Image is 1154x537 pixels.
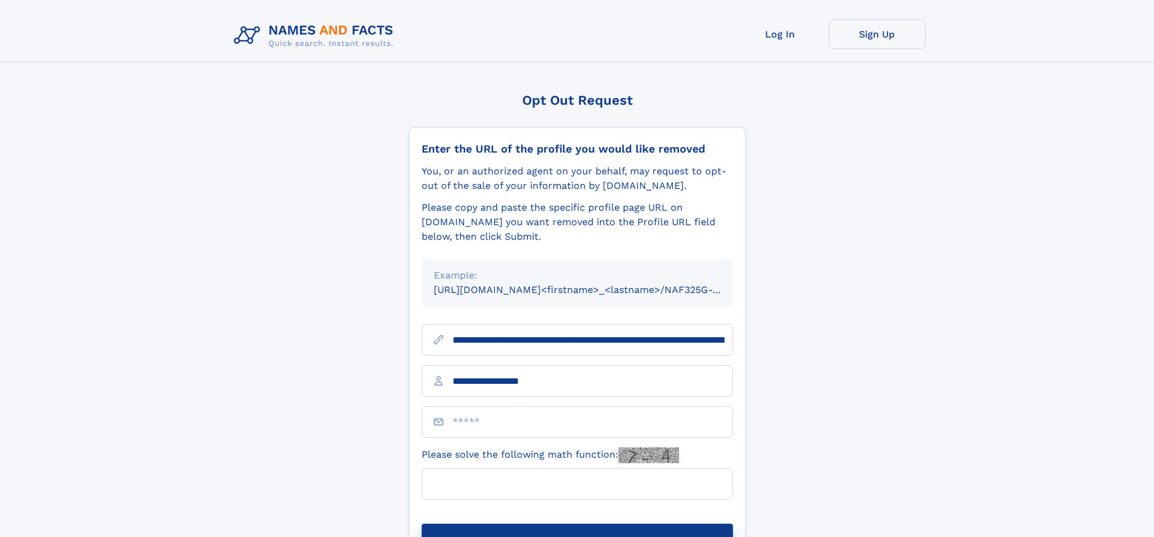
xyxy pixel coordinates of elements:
[409,93,746,108] div: Opt Out Request
[434,268,721,283] div: Example:
[422,164,733,193] div: You, or an authorized agent on your behalf, may request to opt-out of the sale of your informatio...
[229,19,403,52] img: Logo Names and Facts
[434,284,756,295] small: [URL][DOMAIN_NAME]<firstname>_<lastname>/NAF325G-xxxxxxxx
[422,447,679,463] label: Please solve the following math function:
[732,19,829,49] a: Log In
[422,142,733,156] div: Enter the URL of the profile you would like removed
[829,19,926,49] a: Sign Up
[422,200,733,244] div: Please copy and paste the specific profile page URL on [DOMAIN_NAME] you want removed into the Pr...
